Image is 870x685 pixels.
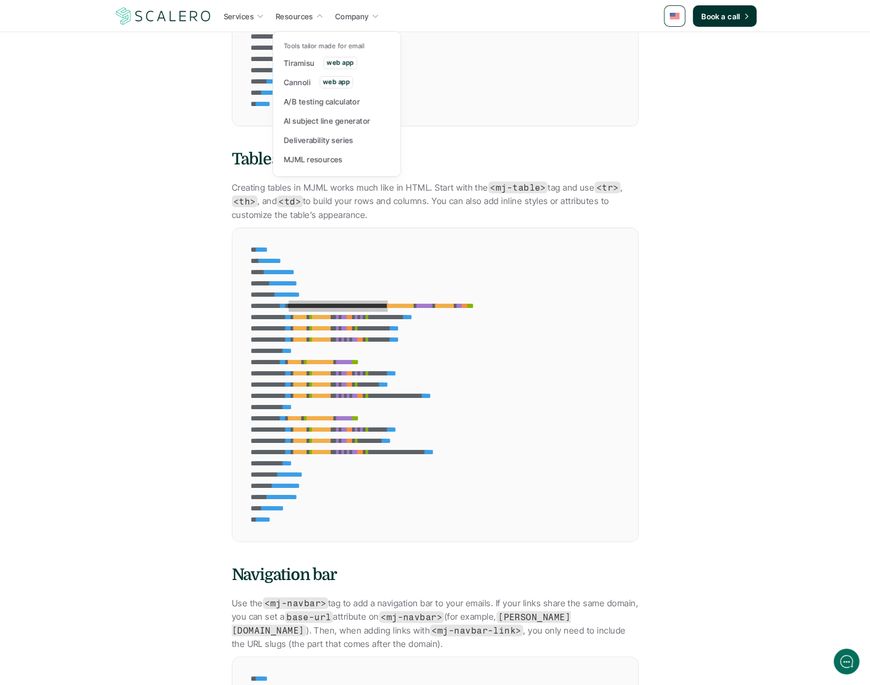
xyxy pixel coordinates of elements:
[281,149,393,169] a: MJML resources
[701,11,740,22] p: Book a call
[335,11,369,22] p: Company
[834,649,859,674] iframe: gist-messenger-bubble-iframe
[281,53,393,72] a: Tiramisuweb app
[281,92,393,111] a: A/B testing calculator
[284,115,370,126] p: AI subject line generator
[284,154,343,165] p: MJML resources
[281,130,393,149] a: Deliverability series
[284,42,364,50] p: Tools tailor made for email
[17,142,198,163] button: New conversation
[284,134,353,146] p: Deliverability series
[224,11,254,22] p: Services
[284,96,360,107] p: A/B testing calculator
[69,148,128,157] span: New conversation
[232,148,639,170] h4: Tables
[327,59,353,66] p: web app
[232,195,258,207] code: <th>
[281,111,393,130] a: AI subject line generator
[232,228,638,541] div: Code Editor for example.md
[323,78,350,86] p: web app
[232,228,652,541] div: Code Editor for example.md
[232,181,639,222] p: Creating tables in MJML works much like in HTML. Start with the tag and use , , and to build your...
[16,71,198,123] h2: Let us know if we can help with lifecycle marketing.
[594,182,620,193] code: <tr>
[430,624,523,636] code: <mj-navbar-link>
[284,57,314,69] p: Tiramisu
[277,195,302,207] code: <td>
[16,52,198,69] h1: Hi! Welcome to [GEOGRAPHIC_DATA].
[285,611,333,623] code: base-url
[379,611,444,623] code: <mj-navbar>
[263,597,328,609] code: <mj-navbar>
[693,5,756,27] a: Book a call
[89,374,135,381] span: We run on Gist
[276,11,313,22] p: Resources
[284,77,311,88] p: Cannoli
[488,182,548,193] code: <mj-table>
[232,597,639,651] p: Use the tag to add a navigation bar to your emails. If your links share the same domain, you can ...
[281,72,393,92] a: Cannoliweb app
[114,6,213,26] img: Scalero company logo
[232,563,639,586] h4: Navigation bar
